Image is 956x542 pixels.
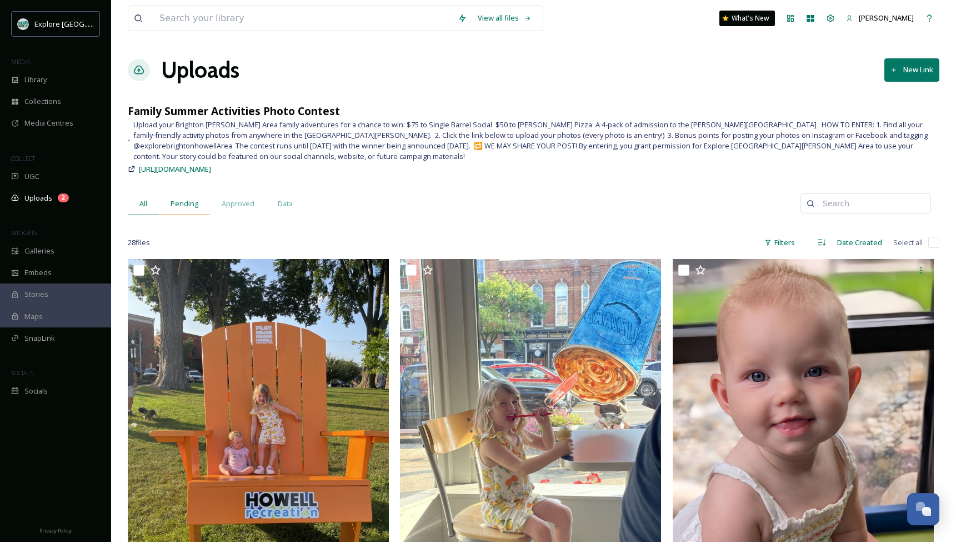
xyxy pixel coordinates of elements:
[884,58,939,81] button: New Link
[58,193,69,202] div: 2
[24,311,43,322] span: Maps
[133,120,939,162] span: Upload your Brighton [PERSON_NAME] Area family adventures for a chance to win: $75 to Single Barr...
[859,13,914,23] span: [PERSON_NAME]
[18,18,29,29] img: 67e7af72-b6c8-455a-acf8-98e6fe1b68aa.avif
[840,7,919,29] a: [PERSON_NAME]
[893,237,923,248] span: Select all
[139,198,147,209] span: All
[11,57,31,66] span: MEDIA
[817,192,925,215] input: Search
[11,369,33,377] span: SOCIALS
[154,6,452,31] input: Search your library
[128,103,340,118] strong: Family Summer Activities Photo Contest
[139,162,211,176] a: [URL][DOMAIN_NAME]
[24,386,48,396] span: Socials
[34,18,187,29] span: Explore [GEOGRAPHIC_DATA][PERSON_NAME]
[24,193,52,203] span: Uploads
[11,154,35,162] span: COLLECT
[24,333,55,344] span: SnapLink
[39,527,72,534] span: Privacy Policy
[39,523,72,536] a: Privacy Policy
[171,198,198,209] span: Pending
[11,228,37,237] span: WIDGETS
[278,198,293,209] span: Data
[139,164,211,174] span: [URL][DOMAIN_NAME]
[161,53,239,87] a: Uploads
[24,96,61,107] span: Collections
[832,232,888,253] div: Date Created
[907,493,939,525] button: Open Chat
[719,11,775,26] a: What's New
[128,237,150,248] span: 28 file s
[24,246,54,256] span: Galleries
[24,267,52,278] span: Embeds
[24,289,48,300] span: Stories
[24,74,47,85] span: Library
[472,7,537,29] a: View all files
[24,118,73,128] span: Media Centres
[759,232,800,253] div: Filters
[222,198,254,209] span: Approved
[24,171,39,182] span: UGC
